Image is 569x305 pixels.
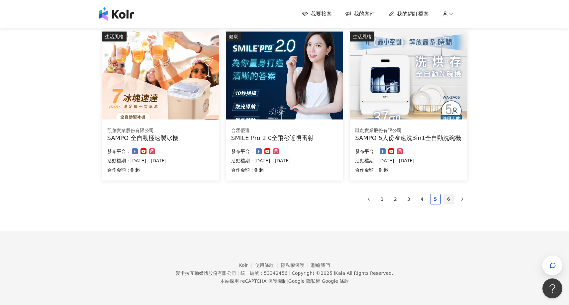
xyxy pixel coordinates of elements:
[99,7,134,21] img: logo
[226,32,241,41] div: 健康
[311,10,332,18] span: 我要接案
[102,32,127,41] div: 生活風格
[231,134,338,142] div: SMILE Pro 2.0全飛秒近視雷射
[355,166,378,174] p: 合作金額：
[107,134,214,142] div: SAMPO 全自動極速製冰機
[292,270,393,276] div: Copyright © 2025 All Rights Reserved.
[220,277,349,285] span: 本站採用 reCAPTCHA 保護機制
[231,147,254,155] p: 發布平台：
[176,270,236,276] div: 愛卡拉互動媒體股份有限公司
[255,263,281,268] a: 使用條款
[350,32,467,119] img: SAMPO 5人份窄速洗3in1全自動洗碗機
[322,278,349,284] a: Google 條款
[231,157,338,165] p: 活動檔期：[DATE] - [DATE]
[107,127,214,134] div: 凱創實業股份有限公司
[239,263,255,268] a: Kolr
[355,134,462,142] div: SAMPO 5人份窄速洗3in1全自動洗碗機
[288,278,320,284] a: Google 隱私權
[350,32,374,41] div: 生活風格
[320,278,322,284] span: |
[355,147,378,155] p: 發布平台：
[289,270,290,276] span: |
[231,166,254,174] p: 合作金額：
[444,194,454,204] a: 6
[355,127,462,134] div: 凱創實業股份有限公司
[237,270,239,276] span: |
[378,166,388,174] p: 0 起
[397,10,429,18] span: 我的網紅檔案
[430,194,440,204] a: 5
[231,127,338,134] div: 台丞優選
[240,270,287,276] div: 統一編號：53342456
[388,10,429,18] a: 我的網紅檔案
[430,194,441,204] li: 5
[107,157,214,165] p: 活動檔期：[DATE] - [DATE]
[287,278,288,284] span: |
[226,32,343,119] img: SMILE Pro 2.0全飛秒近視雷射
[364,194,374,204] li: Previous Page
[107,166,131,174] p: 合作金額：
[107,147,131,155] p: 發布平台：
[345,10,375,18] a: 我的案件
[364,194,374,204] button: left
[355,157,462,165] p: 活動檔期：[DATE] - [DATE]
[131,166,140,174] p: 0 起
[254,166,264,174] p: 0 起
[311,263,330,268] a: 聯絡我們
[391,194,401,204] a: 2
[390,194,401,204] li: 2
[443,194,454,204] li: 6
[404,194,414,204] a: 3
[404,194,414,204] li: 3
[302,10,332,18] a: 我要接案
[281,263,312,268] a: 隱私權保護
[354,10,375,18] span: 我的案件
[334,270,345,276] a: iKala
[102,32,219,119] img: SAMPO 全自動極速製冰機
[542,278,562,298] iframe: Help Scout Beacon - Open
[457,194,467,204] li: Next Page
[417,194,427,204] a: 4
[367,197,371,201] span: left
[377,194,387,204] a: 1
[457,194,467,204] button: right
[460,197,464,201] span: right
